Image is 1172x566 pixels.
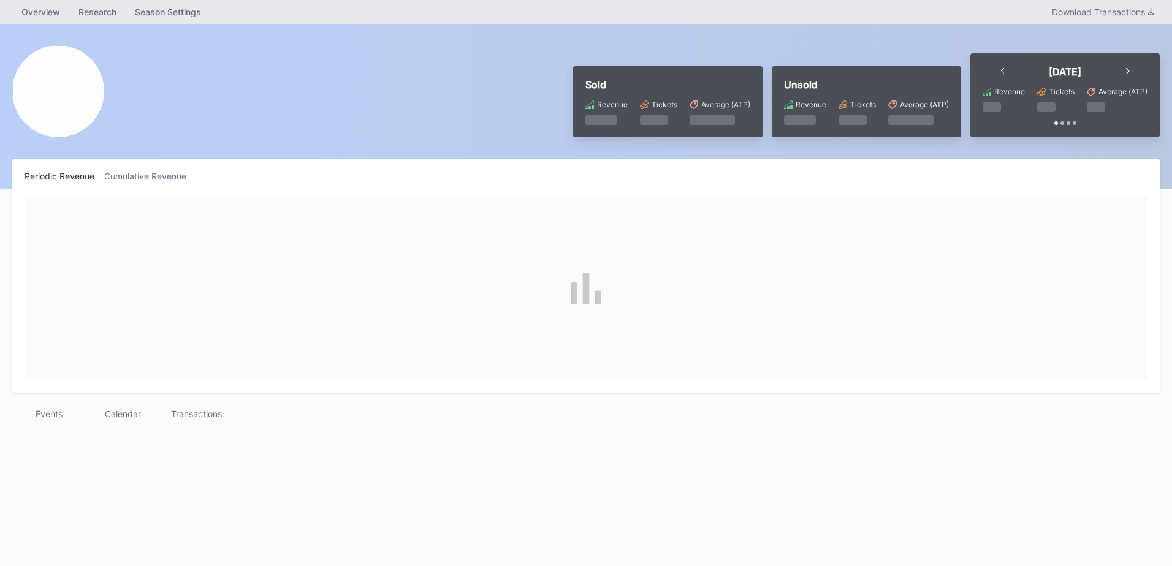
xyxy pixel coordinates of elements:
div: [DATE] [1049,66,1081,78]
div: Calendar [86,405,159,423]
div: Cumulative Revenue [104,171,196,181]
a: Season Settings [126,3,210,21]
div: Average (ATP) [1098,87,1147,96]
div: Revenue [796,100,826,109]
div: Transactions [159,405,233,423]
div: Sold [585,78,750,91]
div: Events [12,405,86,423]
div: Download Transactions [1052,7,1154,17]
div: Average (ATP) [900,100,949,109]
div: Average (ATP) [701,100,750,109]
a: Overview [12,3,69,21]
div: Tickets [850,100,876,109]
div: Tickets [1049,87,1075,96]
div: Unsold [784,78,949,91]
button: Download Transactions [1046,4,1160,20]
div: Revenue [597,100,628,109]
div: Revenue [994,87,1025,96]
div: Periodic Revenue [25,171,104,181]
a: Research [69,3,126,21]
div: Tickets [652,100,677,109]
